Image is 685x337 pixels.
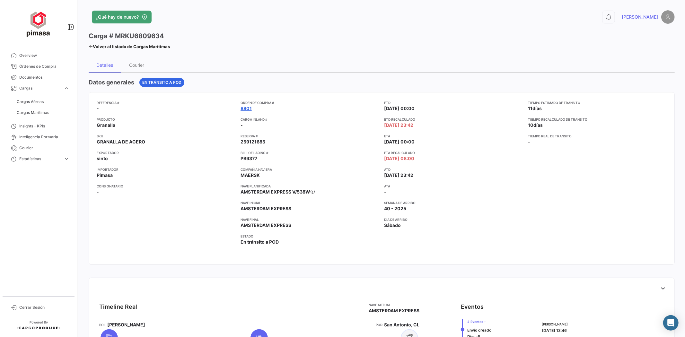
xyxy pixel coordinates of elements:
span: [DATE] 00:00 [384,139,415,145]
div: Detalles [96,62,113,68]
app-card-info-title: Estado [241,234,379,239]
span: 40 - 2025 [384,205,407,212]
span: - [528,139,530,144]
div: Eventos [461,302,484,311]
span: - [97,105,99,112]
app-card-info-title: SKU [97,134,235,139]
a: Insights - KPIs [5,121,72,132]
a: Cargas Aéreas [14,97,72,107]
app-card-info-title: Nave final [241,217,379,222]
app-card-info-title: Referencia # [97,100,235,105]
span: 4 Eventos + [467,319,491,324]
span: MAERSK [241,172,260,178]
app-card-info-title: ATA [384,184,523,189]
a: Inteligencia Portuaria [5,132,72,143]
div: Timeline Real [99,302,137,311]
span: San Antonio, CL [384,322,419,328]
span: 11 [528,106,532,111]
span: Insights - KPIs [19,123,69,129]
span: AMSTERDAM EXPRESS [241,205,291,212]
span: [DATE] 13:46 [542,328,567,333]
app-card-info-title: Nave inicial [241,200,379,205]
span: [PERSON_NAME] [622,14,658,20]
span: En tránsito a POD [241,239,279,245]
a: Overview [5,50,72,61]
app-card-info-title: Orden de Compra # [241,100,379,105]
app-card-info-title: Tiempo real de transito [528,134,667,139]
app-card-info-title: Tiempo estimado de transito [528,100,667,105]
app-card-info-title: Carga inland # [241,117,379,122]
app-card-info-title: ETD Recalculado [384,117,523,122]
span: - [97,189,99,195]
span: - [384,189,387,195]
span: [PERSON_NAME] [542,322,568,327]
span: Órdenes de Compra [19,64,69,69]
app-card-info-title: ETD [384,100,523,105]
span: Estadísticas [19,156,61,162]
button: ¿Qué hay de nuevo? [92,11,152,23]
app-card-info-title: Consignatario [97,184,235,189]
span: Overview [19,53,69,58]
span: AMSTERDAM EXPRESS [241,222,291,229]
h3: Carga # MRKU6809634 [89,31,164,40]
span: expand_more [64,85,69,91]
span: Courier [19,145,69,151]
app-card-info-title: Nave planificada [241,184,379,189]
app-card-info-title: Producto [97,117,235,122]
app-card-info-title: Reserva # [241,134,379,139]
span: Pimasa [97,172,113,178]
span: Envío creado [467,328,491,333]
app-card-info-title: Importador [97,167,235,172]
app-card-info-title: Compañía naviera [241,167,379,172]
span: Cargas Marítimas [17,110,49,116]
span: 10 [528,122,533,128]
app-card-info-title: Exportador [97,150,235,155]
span: [DATE] 08:00 [384,155,415,162]
span: Documentos [19,74,69,80]
app-card-info-title: ETA Recalculado [384,150,523,155]
a: Cargas Marítimas [14,108,72,117]
span: expand_more [64,156,69,162]
span: AMSTERDAM EXPRESS V/538W [241,189,310,194]
span: [DATE] 23:42 [384,122,414,128]
app-card-info-title: ATD [384,167,523,172]
a: Volver al listado de Cargas Marítimas [89,42,170,51]
a: 8801 [241,105,252,112]
div: Courier [129,62,145,68]
a: Courier [5,143,72,153]
span: Sábado [384,222,401,229]
span: GRANALLA DE ACERO [97,139,145,145]
span: Cerrar Sesión [19,305,69,310]
app-card-info-title: Semana de Arribo [384,200,523,205]
span: PB9377 [241,155,257,162]
span: [PERSON_NAME] [107,322,145,328]
app-card-info-title: ETA [384,134,523,139]
span: Cargas [19,85,61,91]
span: Cargas Aéreas [17,99,44,105]
img: placeholder-user.png [661,10,675,24]
span: sinto [97,155,108,162]
div: Abrir Intercom Messenger [663,315,679,331]
span: [DATE] 23:42 [384,172,414,178]
span: 259121685 [241,139,265,145]
span: ¿Qué hay de nuevo? [96,14,139,20]
app-card-info-title: Bill of Lading # [241,150,379,155]
span: Granalla [97,122,115,128]
app-card-info-title: POL [99,322,106,327]
img: ff117959-d04a-4809-8d46-49844dc85631.png [22,8,55,40]
span: días [532,106,542,111]
app-card-info-title: POD [376,322,382,327]
app-card-info-title: Día de Arribo [384,217,523,222]
span: AMSTERDAM EXPRESS [369,307,419,314]
span: En tránsito a POD [142,80,181,85]
span: [DATE] 00:00 [384,105,415,112]
h4: Datos generales [89,78,134,87]
span: Inteligencia Portuaria [19,134,69,140]
span: días [533,122,543,128]
a: Documentos [5,72,72,83]
a: Órdenes de Compra [5,61,72,72]
app-card-info-title: Tiempo recalculado de transito [528,117,667,122]
app-card-info-title: Nave actual [369,302,419,307]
